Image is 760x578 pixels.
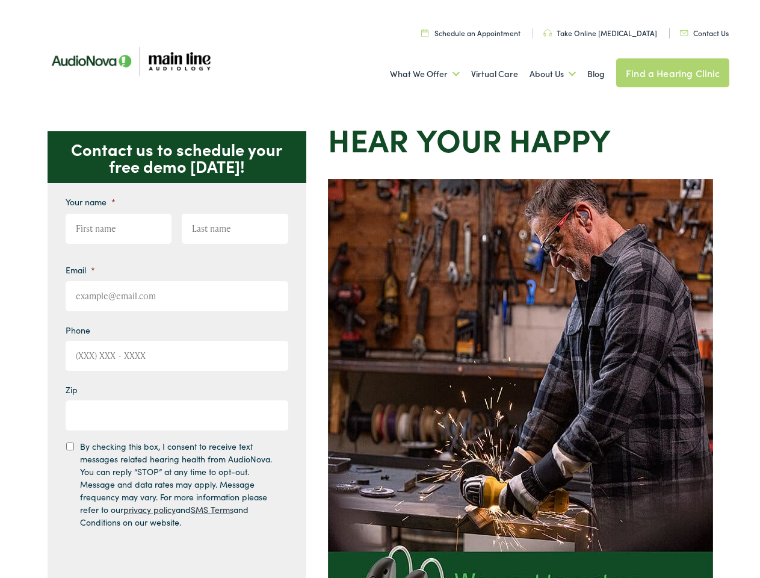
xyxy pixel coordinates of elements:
label: Email [66,264,95,275]
a: privacy policy [123,503,176,515]
label: Phone [66,325,90,335]
input: Last name [182,214,288,244]
a: Take Online [MEDICAL_DATA] [543,28,657,38]
input: (XXX) XXX - XXXX [66,341,288,371]
label: By checking this box, I consent to receive text messages related hearing health from AudioNova. Y... [80,440,277,529]
a: Blog [587,52,605,96]
img: utility icon [680,30,688,36]
label: Your name [66,196,116,207]
a: Find a Hearing Clinic [616,58,729,87]
a: SMS Terms [191,503,233,515]
a: Virtual Care [471,52,518,96]
strong: Hear [328,117,409,161]
input: example@email.com [66,281,288,311]
a: About Us [530,52,576,96]
img: utility icon [543,30,552,37]
a: What We Offer [390,52,460,96]
a: Schedule an Appointment [421,28,521,38]
input: First name [66,214,172,244]
p: Contact us to schedule your free demo [DATE]! [48,131,306,183]
a: Contact Us [680,28,729,38]
img: utility icon [421,29,428,37]
label: Zip [66,384,78,395]
strong: your Happy [416,117,611,161]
